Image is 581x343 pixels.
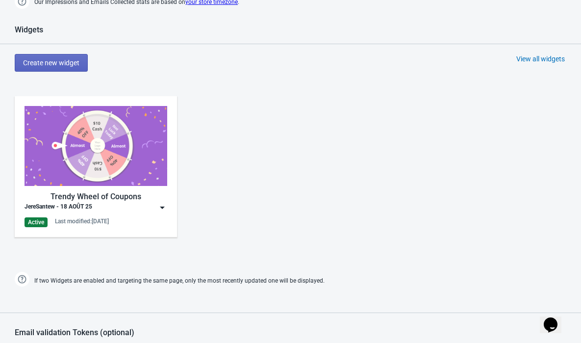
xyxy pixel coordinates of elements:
[55,217,109,225] div: Last modified: [DATE]
[516,54,565,64] div: View all widgets
[34,273,325,289] span: If two Widgets are enabled and targeting the same page, only the most recently updated one will b...
[25,203,92,212] div: JereSantew - 18 AOÛT 25
[25,191,167,203] div: Trendy Wheel of Coupons
[25,106,167,186] img: trendy_game.png
[15,54,88,72] button: Create new widget
[25,217,48,227] div: Active
[540,304,571,333] iframe: chat widget
[15,272,29,287] img: help.png
[157,203,167,212] img: dropdown.png
[23,59,79,67] span: Create new widget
